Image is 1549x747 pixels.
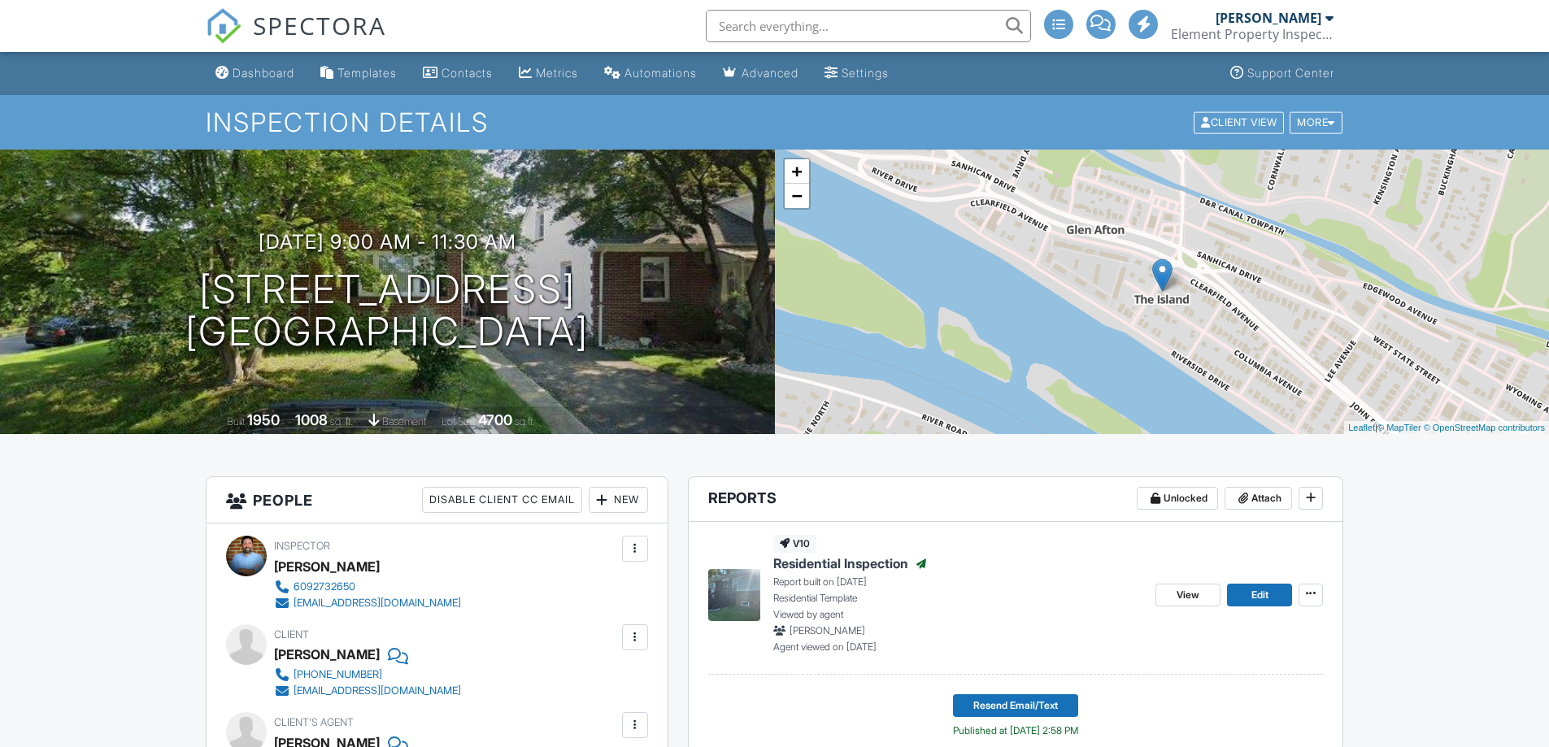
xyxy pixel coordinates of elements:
h1: Inspection Details [206,108,1344,137]
div: 1950 [247,411,280,428]
a: Advanced [716,59,805,89]
a: Metrics [512,59,585,89]
div: Contacts [442,66,493,80]
span: sq. ft. [330,415,353,428]
div: New [589,487,648,513]
span: SPECTORA [253,8,386,42]
a: [PHONE_NUMBER] [274,667,461,683]
span: sq.ft. [515,415,535,428]
div: | [1344,421,1549,435]
span: Lot Size [442,415,476,428]
div: Templates [337,66,397,80]
a: © MapTiler [1377,423,1421,432]
span: basement [382,415,426,428]
a: Client View [1192,115,1288,128]
div: 6092732650 [294,580,355,593]
div: Automations [624,66,697,80]
h3: [DATE] 9:00 am - 11:30 am [259,231,516,253]
a: Contacts [416,59,499,89]
a: © OpenStreetMap contributors [1424,423,1545,432]
a: Templates [314,59,403,89]
div: Advanced [742,66,798,80]
h3: People [207,477,668,523]
a: 6092732650 [274,579,461,595]
div: [EMAIL_ADDRESS][DOMAIN_NAME] [294,597,461,610]
span: Inspector [274,540,330,552]
div: [PHONE_NUMBER] [294,668,382,681]
div: Metrics [536,66,578,80]
div: Client View [1194,111,1284,133]
a: SPECTORA [206,22,386,56]
div: [PERSON_NAME] [274,554,380,579]
div: Support Center [1247,66,1334,80]
a: Zoom out [785,184,809,208]
div: Disable Client CC Email [422,487,582,513]
span: Client's Agent [274,716,354,728]
div: Element Property Inspections [1171,26,1334,42]
span: Client [274,628,309,641]
div: [PERSON_NAME] [1216,10,1321,26]
a: Dashboard [209,59,301,89]
a: [EMAIL_ADDRESS][DOMAIN_NAME] [274,595,461,611]
div: 1008 [295,411,328,428]
a: Settings [818,59,895,89]
h1: [STREET_ADDRESS] [GEOGRAPHIC_DATA] [185,268,589,354]
input: Search everything... [706,10,1031,42]
div: Dashboard [233,66,294,80]
a: Support Center [1224,59,1341,89]
img: The Best Home Inspection Software - Spectora [206,8,241,44]
div: [EMAIL_ADDRESS][DOMAIN_NAME] [294,684,461,697]
a: Zoom in [785,159,809,184]
div: 4700 [478,411,512,428]
div: [PERSON_NAME] [274,642,380,667]
a: Leaflet [1348,423,1375,432]
a: Automations (Basic) [598,59,703,89]
span: Built [227,415,245,428]
a: [EMAIL_ADDRESS][DOMAIN_NAME] [274,683,461,699]
div: More [1290,111,1342,133]
div: Settings [842,66,889,80]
